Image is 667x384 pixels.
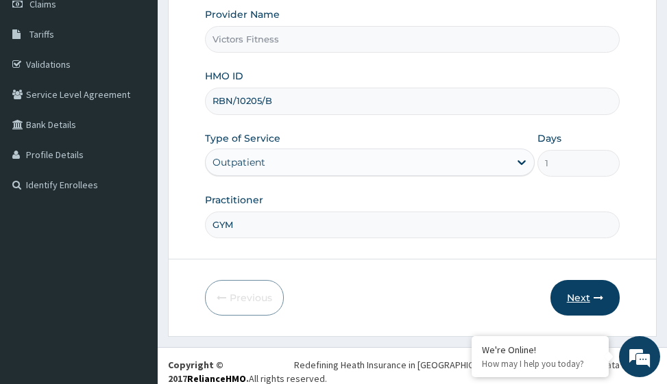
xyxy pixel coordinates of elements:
div: Minimize live chat window [225,7,258,40]
label: HMO ID [205,69,243,83]
div: Chat with us now [71,77,230,94]
span: We're online! [80,109,189,247]
button: Next [550,280,620,316]
img: d_794563401_company_1708531726252_794563401 [25,68,56,103]
input: Enter Name [205,212,619,238]
p: How may I help you today? [482,358,598,370]
label: Provider Name [205,8,280,21]
label: Type of Service [205,131,280,145]
button: Previous [205,280,284,316]
div: Redefining Heath Insurance in [GEOGRAPHIC_DATA] using Telemedicine and Data Science! [294,358,657,372]
span: Tariffs [29,28,54,40]
label: Practitioner [205,193,263,207]
textarea: Type your message and hit 'Enter' [7,246,261,294]
div: We're Online! [482,344,598,356]
input: Enter HMO ID [205,88,619,114]
label: Days [537,131,561,145]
